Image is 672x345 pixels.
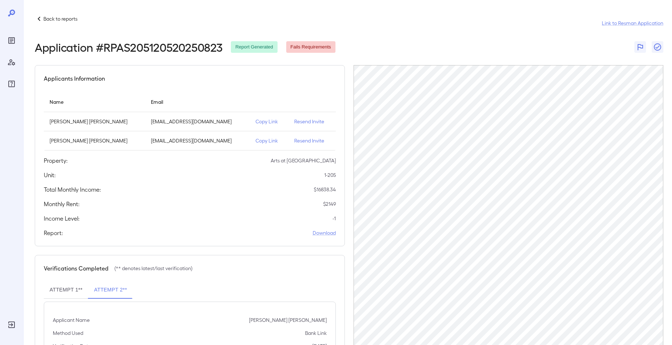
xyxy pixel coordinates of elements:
h5: Applicants Information [44,74,105,83]
h5: Unit: [44,171,56,179]
div: Manage Users [6,56,17,68]
p: [PERSON_NAME] [PERSON_NAME] [50,118,139,125]
p: Applicant Name [53,316,90,324]
button: Attempt 2** [88,281,133,299]
h5: Total Monthly Income: [44,185,101,194]
p: $ 2149 [323,200,336,208]
p: [EMAIL_ADDRESS][DOMAIN_NAME] [151,118,244,125]
h5: Property: [44,156,68,165]
a: Download [313,229,336,237]
a: Link to Resman Application [602,20,663,27]
div: Reports [6,35,17,46]
p: [PERSON_NAME] [PERSON_NAME] [249,316,327,324]
p: Back to reports [43,15,77,22]
button: Flag Report [634,41,646,53]
p: Resend Invite [294,118,330,125]
p: -1 [333,215,336,222]
h5: Report: [44,229,63,237]
h5: Income Level: [44,214,80,223]
p: Resend Invite [294,137,330,144]
p: $ 16838.34 [314,186,336,193]
p: 1-205 [324,171,336,179]
table: simple table [44,91,336,150]
h5: Monthly Rent: [44,200,80,208]
p: Copy Link [255,137,283,144]
button: Close Report [652,41,663,53]
p: Bank Link [305,329,327,337]
button: Attempt 1** [44,281,88,299]
p: Arts at [GEOGRAPHIC_DATA] [271,157,336,164]
h2: Application # RPAS205120520250823 [35,41,222,54]
span: Report Generated [231,44,277,51]
th: Name [44,91,145,112]
span: Fails Requirements [286,44,335,51]
h5: Verifications Completed [44,264,109,273]
div: Log Out [6,319,17,331]
p: Copy Link [255,118,283,125]
th: Email [145,91,250,112]
p: [EMAIL_ADDRESS][DOMAIN_NAME] [151,137,244,144]
p: [PERSON_NAME] [PERSON_NAME] [50,137,139,144]
p: Method Used [53,329,83,337]
div: FAQ [6,78,17,90]
p: (** denotes latest/last verification) [114,265,193,272]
